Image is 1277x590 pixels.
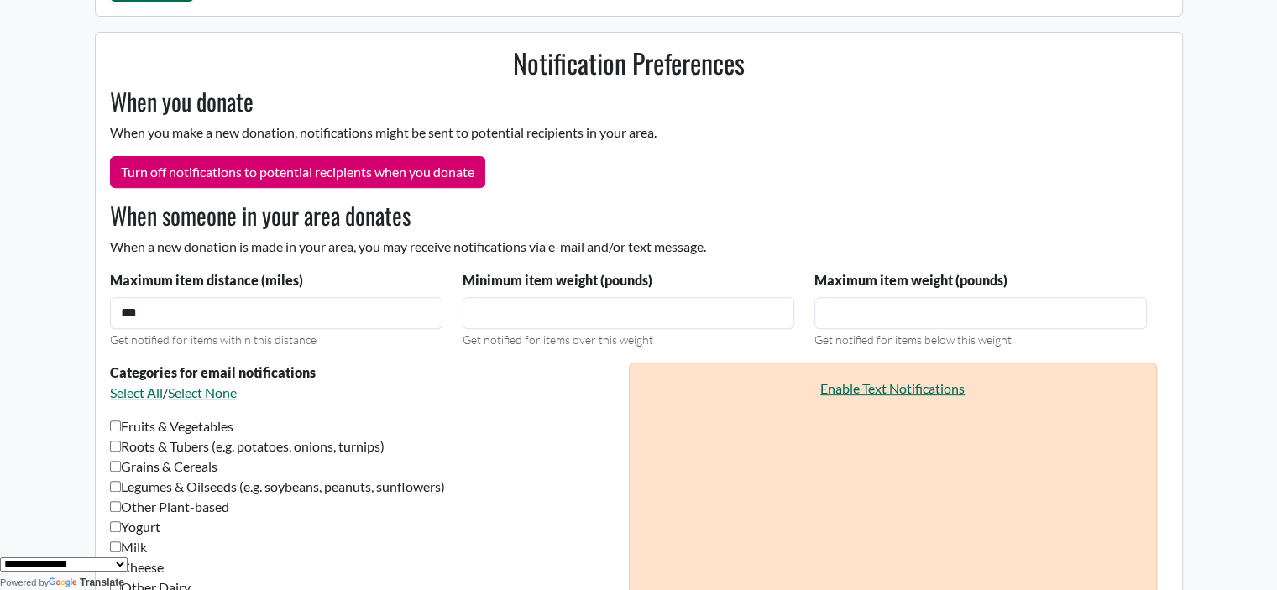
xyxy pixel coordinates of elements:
button: Turn off notifications to potential recipients when you donate [110,156,485,188]
small: Get notified for items below this weight [814,332,1012,347]
img: Google Translate [49,577,80,589]
input: Other Plant-based [110,501,121,512]
input: Legumes & Oilseeds (e.g. soybeans, peanuts, sunflowers) [110,481,121,492]
p: When you make a new donation, notifications might be sent to potential recipients in your area. [100,123,1157,143]
input: Roots & Tubers (e.g. potatoes, onions, turnips) [110,441,121,452]
strong: Categories for email notifications [110,364,316,380]
label: Milk [110,537,147,557]
h3: When you donate [100,87,1157,116]
h3: When someone in your area donates [100,201,1157,230]
input: Yogurt [110,521,121,532]
label: Fruits & Vegetables [110,416,233,436]
small: Get notified for items within this distance [110,332,317,347]
label: Legumes & Oilseeds (e.g. soybeans, peanuts, sunflowers) [110,477,445,497]
a: Translate [49,577,124,588]
a: Enable Text Notifications [820,380,965,396]
label: Roots & Tubers (e.g. potatoes, onions, turnips) [110,436,385,457]
a: Select All [110,384,163,400]
a: Select None [168,384,237,400]
p: / [110,383,618,403]
label: Grains & Cereals [110,457,217,477]
label: Minimum item weight (pounds) [463,270,652,290]
label: Maximum item weight (pounds) [814,270,1007,290]
label: Yogurt [110,517,160,537]
input: Grains & Cereals [110,461,121,472]
p: When a new donation is made in your area, you may receive notifications via e-mail and/or text me... [100,237,1157,257]
small: Get notified for items over this weight [463,332,653,347]
label: Other Plant-based [110,497,229,517]
input: Fruits & Vegetables [110,420,121,431]
input: Milk [110,541,121,552]
label: Maximum item distance (miles) [110,270,303,290]
h2: Notification Preferences [100,47,1157,79]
